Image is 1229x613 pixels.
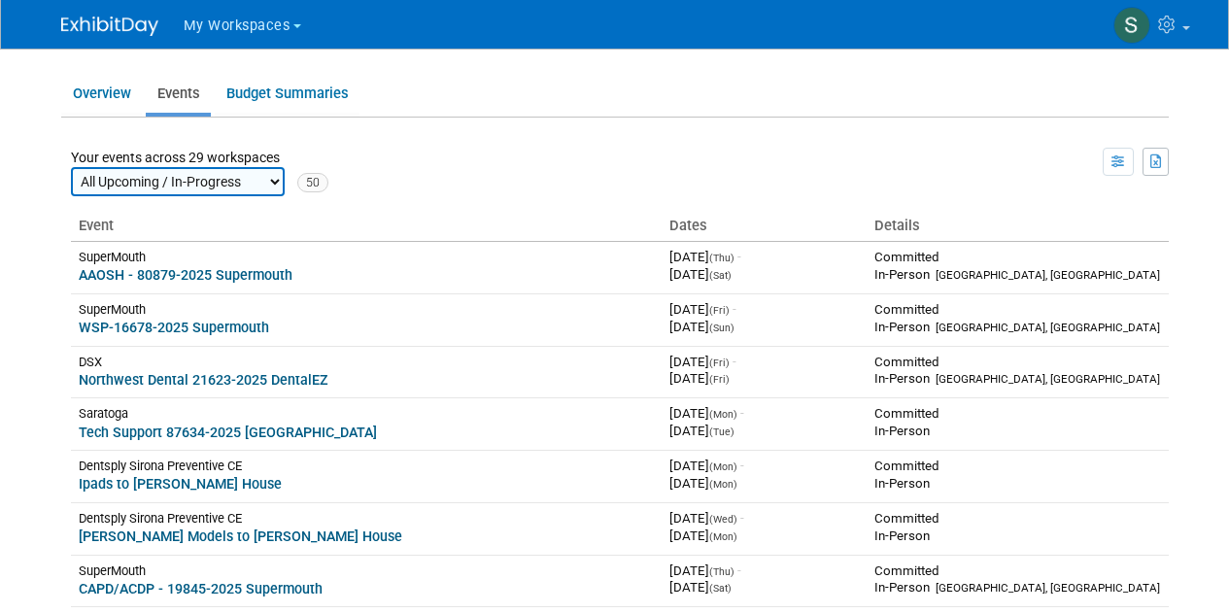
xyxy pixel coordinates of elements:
[709,426,734,438] span: (Tue)
[709,582,732,595] span: (Sat)
[874,423,1160,440] div: In-Person
[740,511,744,526] span: -
[874,405,1160,423] div: Committed
[61,17,158,36] img: ExhibitDay
[874,475,1160,493] div: In-Person
[669,319,859,336] div: [DATE]
[709,460,737,473] span: (Mon)
[740,406,744,421] span: -
[662,293,867,346] td: [DATE]
[79,354,655,370] div: DSX
[669,579,859,596] div: [DATE]
[709,530,737,543] span: (Mon)
[874,458,1160,475] div: Committed
[874,301,1160,319] div: Committed
[709,269,732,282] span: (Sat)
[936,321,1160,334] span: [GEOGRAPHIC_DATA], [GEOGRAPHIC_DATA]
[662,346,867,398] td: [DATE]
[215,75,359,113] a: Budget Summaries
[79,425,377,440] a: Tech Support 87634-2025 [GEOGRAPHIC_DATA]
[79,562,655,579] div: SuperMouth
[709,252,734,264] span: (Thu)
[79,581,323,596] a: CAPD/ACDP - 19845-2025 Supermouth
[709,304,730,317] span: (Fri)
[709,565,734,578] span: (Thu)
[874,354,1160,371] div: Committed
[874,266,1160,284] div: In-Person
[709,513,737,526] span: (Wed)
[669,370,859,388] div: [DATE]
[662,242,867,294] td: [DATE]
[936,372,1160,386] span: [GEOGRAPHIC_DATA], [GEOGRAPHIC_DATA]
[936,268,1160,282] span: [GEOGRAPHIC_DATA], [GEOGRAPHIC_DATA]
[709,478,737,491] span: (Mon)
[874,528,1160,545] div: In-Person
[874,249,1160,266] div: Committed
[740,459,744,473] span: -
[1113,7,1150,44] img: Sam Murphy
[662,502,867,555] td: [DATE]
[709,408,737,421] span: (Mon)
[669,266,859,284] div: [DATE]
[297,173,328,192] span: 50
[874,510,1160,528] div: Committed
[79,476,282,492] a: Ipads to [PERSON_NAME] House
[79,267,292,283] a: AAOSH - 80879-2025 Supermouth
[936,581,1160,595] span: [GEOGRAPHIC_DATA], [GEOGRAPHIC_DATA]
[79,320,269,335] a: WSP-16678-2025 Supermouth
[662,555,867,607] td: [DATE]
[709,373,730,386] span: (Fri)
[669,528,859,545] div: [DATE]
[669,423,859,440] div: [DATE]
[737,250,741,264] span: -
[79,510,655,527] div: Dentsply Sirona Preventive CE
[709,322,734,334] span: (Sun)
[662,451,867,503] td: [DATE]
[79,405,655,422] div: Saratoga
[79,372,328,388] a: Northwest Dental 21623-2025 DentalEZ
[874,562,1160,580] div: Committed
[1150,154,1163,168] i: Export to Spreadsheet (.csv)
[184,17,290,34] span: My Workspaces
[146,75,211,113] a: Events
[79,301,655,318] div: SuperMouth
[733,355,736,369] span: -
[662,398,867,451] td: [DATE]
[669,475,859,493] div: [DATE]
[874,579,1160,596] div: In-Person
[79,458,655,474] div: Dentsply Sirona Preventive CE
[61,75,142,113] a: Overview
[79,528,402,544] a: [PERSON_NAME] Models to [PERSON_NAME] House
[737,563,741,578] span: -
[71,148,328,196] div: Your events across 29 workspaces
[733,302,736,317] span: -
[709,357,730,369] span: (Fri)
[874,319,1160,336] div: In-Person
[874,370,1160,388] div: In-Person
[79,249,655,265] div: SuperMouth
